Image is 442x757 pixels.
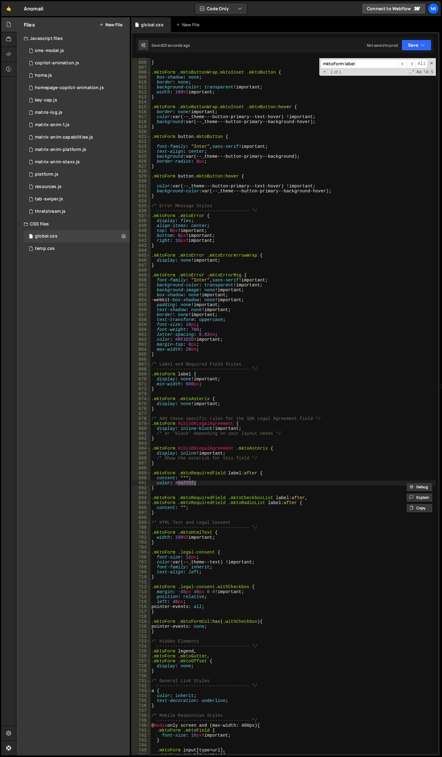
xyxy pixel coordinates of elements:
[132,649,151,654] div: 725
[132,258,151,263] div: 646
[132,703,151,708] div: 736
[132,466,151,471] div: 688
[132,456,151,461] div: 686
[132,70,151,75] div: 608
[132,545,151,550] div: 704
[132,510,151,515] div: 697
[132,194,151,199] div: 633
[398,59,407,68] span: ​
[132,560,151,565] div: 707
[132,530,151,535] div: 701
[24,205,130,218] div: 15093/42555.js
[132,293,151,297] div: 653
[132,659,151,664] div: 727
[132,713,151,718] div: 738
[132,683,151,688] div: 732
[132,446,151,451] div: 684
[132,278,151,283] div: 650
[132,283,151,288] div: 651
[132,698,151,703] div: 735
[132,144,151,149] div: 623
[132,263,151,268] div: 647
[132,199,151,203] div: 634
[24,156,130,168] div: 15093/44560.js
[35,135,93,140] div: matrix-anim-capabilities.js
[24,82,130,94] div: 15093/44951.js
[35,85,104,91] div: homepage-copilot-animation.js
[132,184,151,189] div: 631
[35,172,58,177] div: platform.js
[132,609,151,614] div: 717
[24,143,130,156] div: 15093/44547.js
[35,60,79,66] div: copilot-animation.js
[132,688,151,693] div: 733
[35,209,66,214] div: thretstream.js
[132,515,151,520] div: 698
[132,332,151,337] div: 661
[132,60,151,65] div: 606
[132,223,151,228] div: 639
[132,337,151,342] div: 662
[409,69,415,75] span: RegExp Search
[132,693,151,698] div: 734
[132,495,151,500] div: 694
[132,589,151,594] div: 713
[132,159,151,164] div: 626
[416,69,422,75] span: CaseSensitive Search
[151,43,190,48] div: Saved
[24,45,130,57] div: 15093/42609.js
[132,149,151,154] div: 624
[132,436,151,441] div: 682
[132,431,151,436] div: 681
[132,624,151,629] div: 720
[132,164,151,169] div: 627
[423,69,429,75] span: Whole Word Search
[132,708,151,713] div: 737
[402,40,431,51] button: Save
[16,32,130,45] div: Javascript files
[16,218,130,230] div: CSS files
[35,233,57,239] div: global.css
[132,599,151,604] div: 715
[132,352,151,357] div: 665
[132,238,151,243] div: 642
[132,406,151,411] div: 676
[132,109,151,114] div: 616
[132,520,151,525] div: 699
[132,629,151,634] div: 721
[24,193,130,205] div: 15093/44053.js
[132,550,151,555] div: 705
[132,490,151,495] div: 693
[132,119,151,124] div: 618
[415,59,428,68] span: Alt-Enter
[132,391,151,396] div: 673
[24,21,35,28] h2: Files
[428,3,439,14] a: Mi
[132,372,151,377] div: 669
[132,555,151,560] div: 706
[132,367,151,372] div: 668
[132,614,151,619] div: 718
[132,738,151,743] div: 743
[132,743,151,748] div: 744
[367,43,398,48] div: Not saved to prod
[132,382,151,387] div: 671
[132,505,151,510] div: 696
[132,208,151,213] div: 636
[132,129,151,134] div: 620
[132,253,151,258] div: 645
[24,5,43,12] div: Anomali
[35,159,80,165] div: matrix-anim-staxx.js
[132,114,151,119] div: 617
[132,461,151,466] div: 687
[132,411,151,416] div: 677
[132,134,151,139] div: 621
[195,3,247,14] button: Code Only
[132,189,151,194] div: 632
[132,674,151,678] div: 730
[35,122,70,128] div: matrix-anim-1.js
[132,139,151,144] div: 622
[132,179,151,184] div: 630
[406,482,433,492] button: Debug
